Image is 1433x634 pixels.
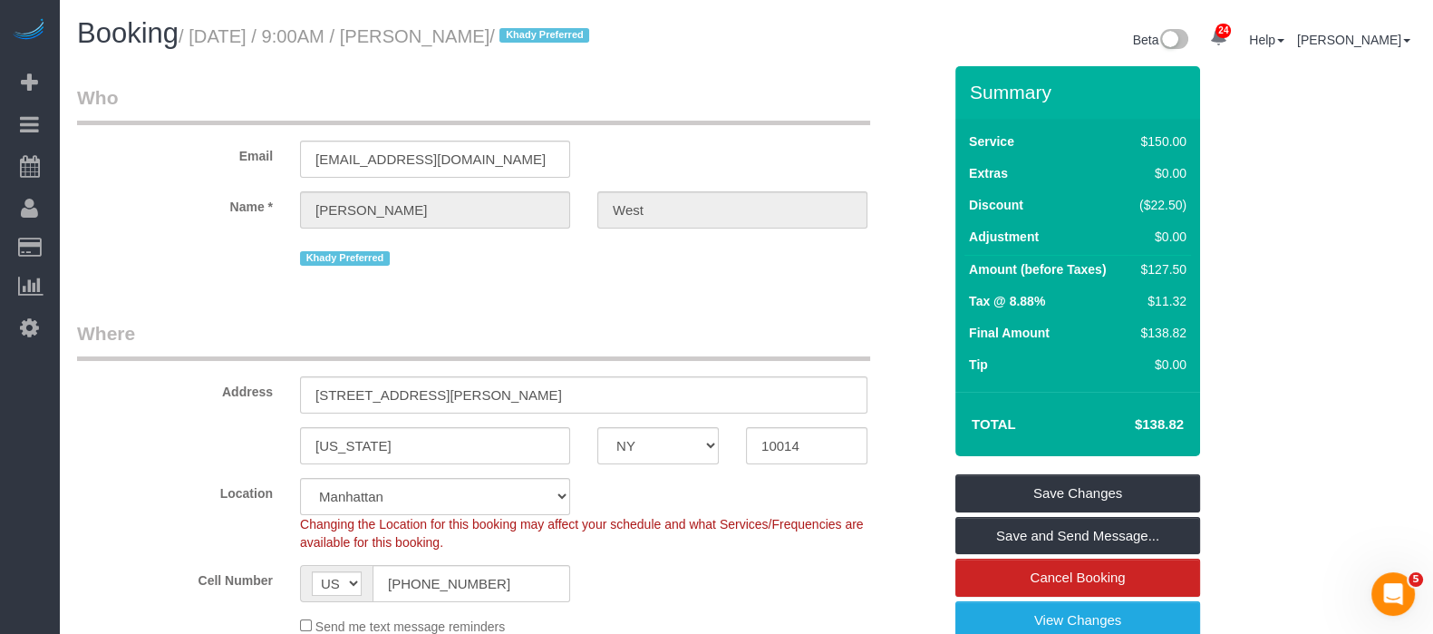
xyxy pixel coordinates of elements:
label: Cell Number [63,565,286,590]
div: $0.00 [1133,356,1187,374]
img: Automaid Logo [11,18,47,44]
strong: Total [972,416,1016,432]
a: Save and Send Message... [955,517,1200,555]
label: Tax @ 8.88% [969,292,1045,310]
input: City [300,427,570,464]
input: Zip Code [746,427,867,464]
div: $11.32 [1133,292,1187,310]
span: Changing the Location for this booking may affect your schedule and what Services/Frequencies are... [300,517,864,550]
input: Last Name [597,191,867,229]
span: Booking [77,17,179,49]
a: 24 [1201,18,1236,58]
a: Help [1249,33,1284,47]
small: / [DATE] / 9:00AM / [PERSON_NAME] [179,26,595,46]
span: Khady Preferred [300,251,390,266]
div: ($22.50) [1133,196,1187,214]
div: $0.00 [1133,228,1187,246]
label: Location [63,478,286,502]
span: 5 [1409,572,1423,587]
label: Tip [969,356,988,374]
span: Send me text message reminders [315,619,505,634]
iframe: Intercom live chat [1371,572,1415,616]
a: Beta [1133,33,1189,47]
label: Discount [969,196,1023,214]
label: Name * [63,191,286,216]
label: Amount (before Taxes) [969,260,1106,278]
label: Email [63,141,286,165]
input: First Name [300,191,570,229]
div: $150.00 [1133,132,1187,151]
div: $138.82 [1133,324,1187,342]
a: [PERSON_NAME] [1297,33,1410,47]
legend: Who [77,84,870,125]
label: Extras [969,164,1008,182]
span: Khady Preferred [499,28,589,43]
label: Final Amount [969,324,1050,342]
img: New interface [1158,29,1188,53]
span: 24 [1215,24,1231,38]
div: $0.00 [1133,164,1187,182]
h3: Summary [970,82,1191,102]
input: Cell Number [373,565,570,602]
label: Address [63,376,286,401]
div: $127.50 [1133,260,1187,278]
label: Service [969,132,1014,151]
a: Save Changes [955,474,1200,512]
input: Email [300,141,570,178]
legend: Where [77,320,870,361]
span: / [489,26,595,46]
label: Adjustment [969,228,1039,246]
a: Cancel Booking [955,559,1200,597]
h4: $138.82 [1080,417,1184,433]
